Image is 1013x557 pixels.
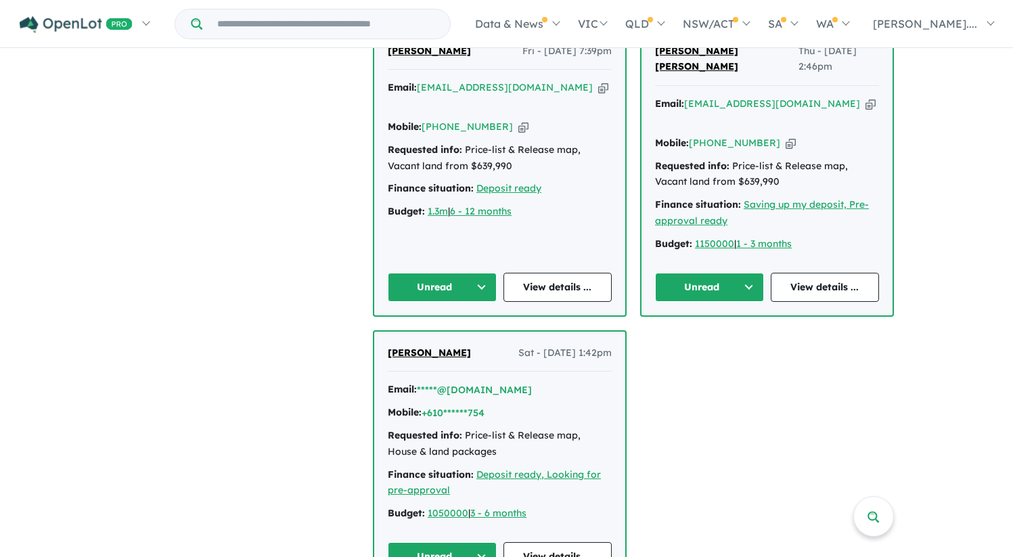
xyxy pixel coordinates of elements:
strong: Requested info: [655,160,729,172]
div: Price-list & Release map, House & land packages [388,428,612,460]
strong: Budget: [655,238,692,250]
strong: Finance situation: [388,468,474,481]
div: Price-list & Release map, Vacant land from $639,990 [655,158,879,191]
strong: Budget: [388,205,425,217]
a: [PERSON_NAME] [388,345,471,361]
strong: Finance situation: [655,198,741,210]
span: Sat - [DATE] 1:42pm [518,345,612,361]
a: View details ... [771,273,880,302]
strong: Finance situation: [388,182,474,194]
a: 1150000 [695,238,734,250]
strong: Email: [388,81,417,93]
strong: Email: [388,383,417,395]
a: [PERSON_NAME] [388,43,471,60]
button: Copy [786,136,796,150]
span: [PERSON_NAME] [388,347,471,359]
input: Try estate name, suburb, builder or developer [205,9,447,39]
strong: Mobile: [388,120,422,133]
span: Thu - [DATE] 2:46pm [798,43,879,76]
a: View details ... [503,273,612,302]
strong: Requested info: [388,143,462,156]
a: [PERSON_NAME] [PERSON_NAME] [655,43,798,76]
div: Price-list & Release map, Vacant land from $639,990 [388,142,612,175]
button: Unread [388,273,497,302]
a: [EMAIL_ADDRESS][DOMAIN_NAME] [417,81,593,93]
a: Deposit ready [476,182,541,194]
button: Copy [865,97,876,111]
strong: Mobile: [388,406,422,418]
img: Openlot PRO Logo White [20,16,133,33]
a: 3 - 6 months [470,507,526,519]
span: [PERSON_NAME].... [873,17,977,30]
strong: Email: [655,97,684,110]
a: [PHONE_NUMBER] [689,137,780,149]
strong: Mobile: [655,137,689,149]
strong: Requested info: [388,429,462,441]
strong: Budget: [388,507,425,519]
a: [EMAIL_ADDRESS][DOMAIN_NAME] [684,97,860,110]
a: Saving up my deposit, Pre-approval ready [655,198,869,227]
a: [PHONE_NUMBER] [422,120,513,133]
span: [PERSON_NAME] [388,45,471,57]
button: Copy [518,120,528,134]
span: Fri - [DATE] 7:39pm [522,43,612,60]
a: 6 - 12 months [450,205,512,217]
a: 1 - 3 months [736,238,792,250]
a: Deposit ready, Looking for pre-approval [388,468,601,497]
div: | [388,506,612,522]
div: | [388,204,612,220]
button: Unread [655,273,764,302]
button: Copy [598,81,608,95]
a: 1.3m [428,205,448,217]
a: 1050000 [428,507,468,519]
div: | [655,236,879,252]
